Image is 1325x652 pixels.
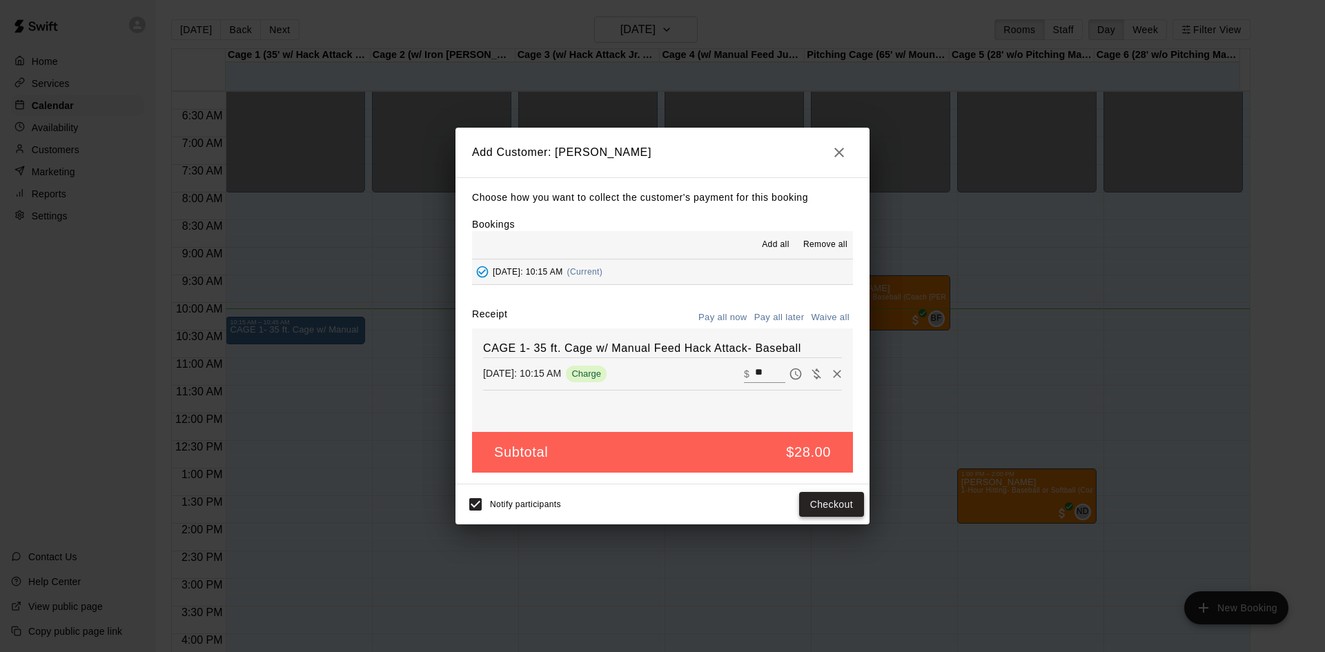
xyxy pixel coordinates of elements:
button: Add all [754,234,798,256]
button: Added - Collect Payment[DATE]: 10:15 AM(Current) [472,259,853,285]
h2: Add Customer: [PERSON_NAME] [455,128,870,177]
button: Remove all [798,234,853,256]
label: Receipt [472,307,507,328]
p: [DATE]: 10:15 AM [483,366,561,380]
button: Checkout [799,492,864,517]
button: Pay all now [695,307,751,328]
span: (Current) [567,267,603,277]
p: Choose how you want to collect the customer's payment for this booking [472,189,853,206]
span: Pay later [785,367,806,379]
span: [DATE]: 10:15 AM [493,267,563,277]
h6: CAGE 1- 35 ft. Cage w/ Manual Feed Hack Attack- Baseball [483,339,842,357]
span: Notify participants [490,500,561,509]
span: Waive payment [806,367,827,379]
button: Pay all later [751,307,808,328]
h5: $28.00 [786,443,831,462]
button: Added - Collect Payment [472,261,493,282]
label: Bookings [472,219,515,230]
button: Waive all [807,307,853,328]
button: Remove [827,364,847,384]
span: Charge [566,368,607,379]
span: Remove all [803,238,847,252]
h5: Subtotal [494,443,548,462]
p: $ [744,367,749,381]
span: Add all [762,238,789,252]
